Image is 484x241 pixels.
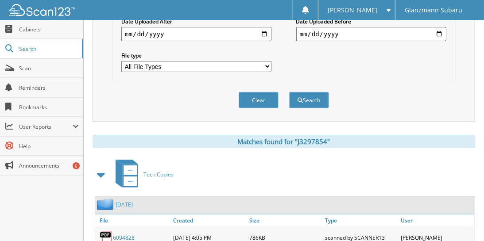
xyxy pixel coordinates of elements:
[323,214,399,226] a: Type
[296,27,446,41] input: end
[239,92,279,108] button: Clear
[440,199,484,241] iframe: Chat Widget
[121,18,271,25] label: Date Uploaded After
[19,65,79,72] span: Scan
[73,162,80,169] div: 6
[296,18,446,25] label: Date Uploaded Before
[19,103,79,111] span: Bookmarks
[19,26,79,33] span: Cabinets
[110,157,174,192] a: Tech Copies
[289,92,329,108] button: Search
[19,142,79,150] span: Help
[19,84,79,92] span: Reminders
[116,201,133,208] a: [DATE]
[121,27,271,41] input: start
[97,199,116,210] img: folder2.png
[95,214,171,226] a: File
[171,214,247,226] a: Created
[143,171,174,178] span: Tech Copies
[405,8,462,13] span: Glanzmann Subaru
[328,8,377,13] span: [PERSON_NAME]
[93,135,475,148] div: Matches found for "J3297854"
[19,123,73,130] span: User Reports
[9,4,75,16] img: scan123-logo-white.svg
[19,162,79,169] span: Announcements
[121,52,271,59] label: File type
[399,214,475,226] a: User
[19,45,77,53] span: Search
[247,214,323,226] a: Size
